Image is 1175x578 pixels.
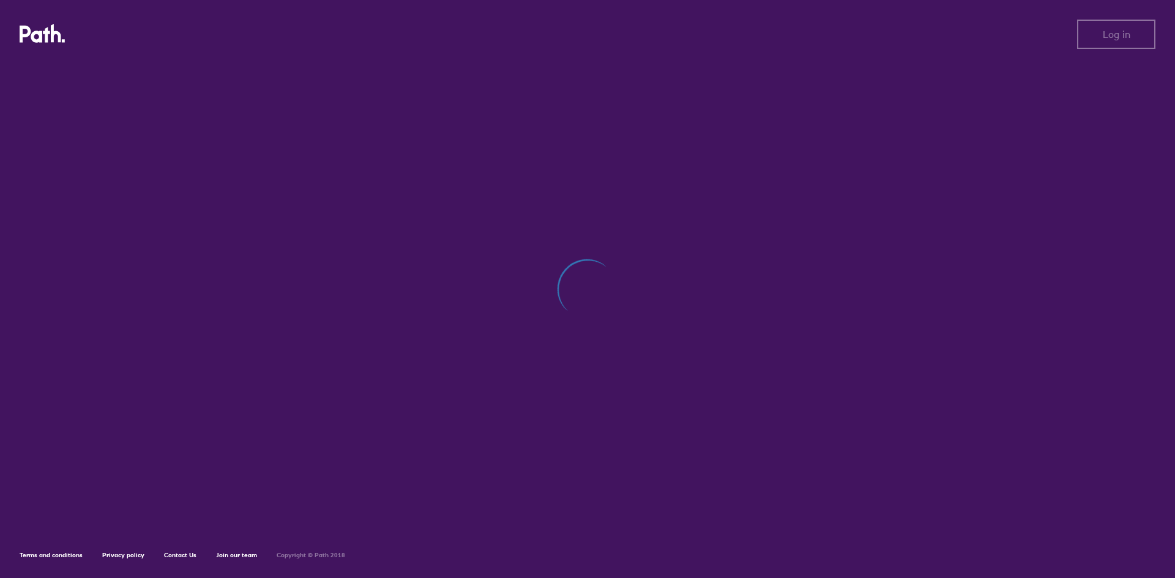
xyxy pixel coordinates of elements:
a: Contact Us [164,551,196,559]
a: Join our team [216,551,257,559]
h6: Copyright © Path 2018 [277,552,345,559]
a: Privacy policy [102,551,144,559]
a: Terms and conditions [20,551,83,559]
span: Log in [1103,29,1130,40]
button: Log in [1077,20,1155,49]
